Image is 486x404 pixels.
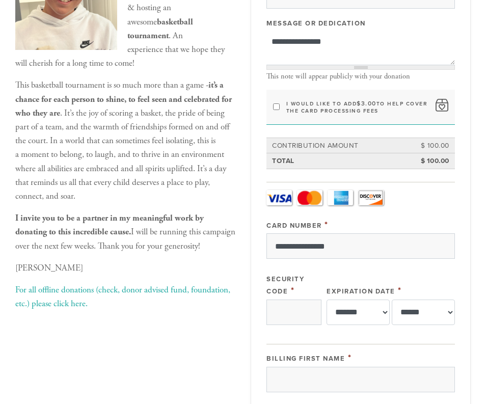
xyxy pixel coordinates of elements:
[127,16,193,41] b: basketball tournament
[405,154,451,168] td: $ 100.00
[15,79,232,118] b: it’s a chance for each person to shine, to feel seen and celebrated for who they are
[405,139,451,152] td: $ 100.00
[15,78,235,203] p: This basketball tournament is so much more than a game - . It’s the joy of scoring a basket, the ...
[271,154,405,168] td: Total
[286,100,429,115] label: I would like to add to help cover the card processing fees
[266,222,322,230] label: Card Number
[291,285,295,296] span: This field is required.
[271,139,405,152] td: Contribution Amount
[361,100,376,107] span: 3.00
[266,275,304,295] label: Security Code
[15,212,204,237] b: I invite you to be a partner in my meaningful work by donating to this incredible cause.
[266,72,455,81] div: This note will appear publicly with your donation
[328,190,353,205] a: Amex
[297,190,322,205] a: MasterCard
[327,287,395,295] label: Expiration Date
[15,261,235,275] p: [PERSON_NAME]
[358,190,384,205] a: Discover
[15,211,235,253] p: I will be running this campaign over the next few weeks. Thank you for your generosity!
[392,300,455,325] select: Expiration Date year
[15,284,230,309] a: For all offline donations (check, donor advised fund, foundation, etc.) please click here.
[327,300,390,325] select: Expiration Date month
[266,355,345,363] label: Billing First Name
[266,19,366,28] label: Message or dedication
[348,353,352,363] span: This field is required.
[357,100,361,107] span: $
[325,220,329,230] span: This field is required.
[266,190,292,205] a: Visa
[398,285,402,296] span: This field is required.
